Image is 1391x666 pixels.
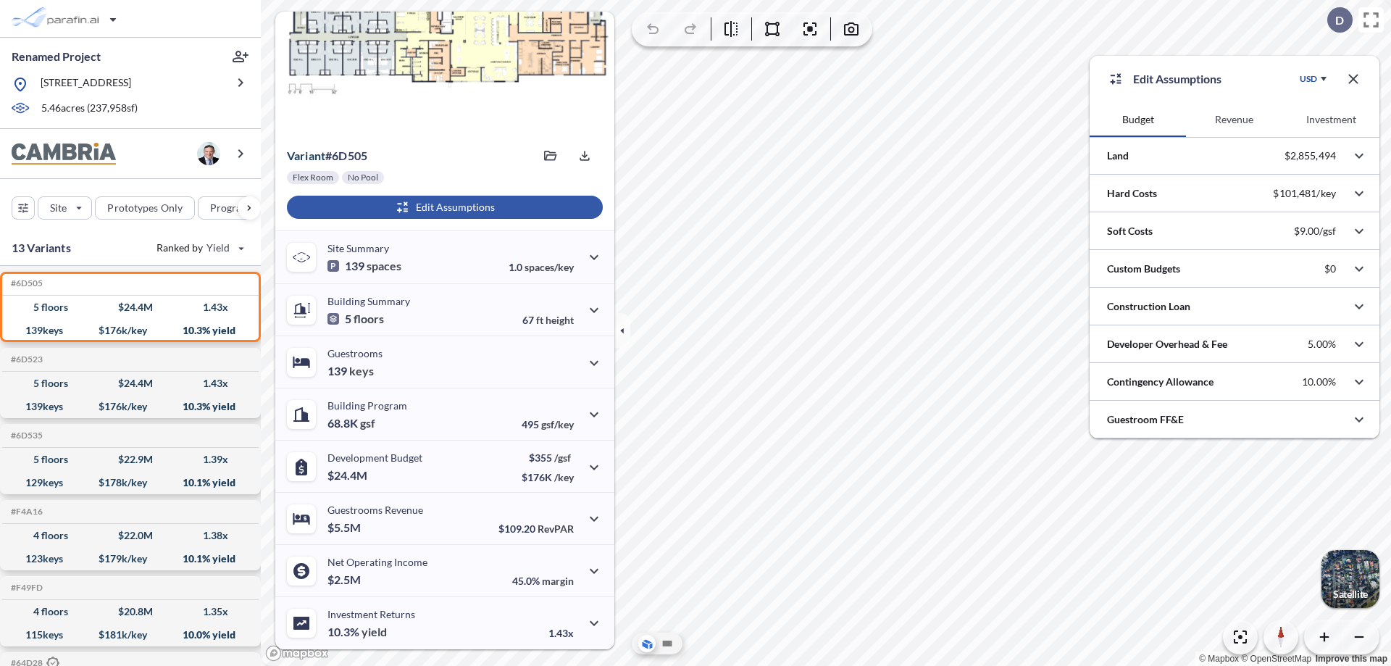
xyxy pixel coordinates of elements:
p: Program [210,201,251,215]
p: $101,481/key [1273,187,1336,200]
span: floors [354,312,384,326]
p: 5.00% [1308,338,1336,351]
h5: Click to copy the code [8,278,43,288]
span: height [546,314,574,326]
p: Land [1107,149,1129,163]
span: keys [349,364,374,378]
p: Guestroom FF&E [1107,412,1184,427]
p: $355 [522,451,574,464]
p: 139 [327,364,374,378]
p: $5.5M [327,520,363,535]
p: Hard Costs [1107,186,1157,201]
p: 139 [327,259,401,273]
h5: Click to copy the code [8,583,43,593]
p: 45.0% [512,575,574,587]
h5: Click to copy the code [8,354,43,365]
p: # 6d505 [287,149,367,163]
p: $9.00/gsf [1294,225,1336,238]
button: Ranked by Yield [145,236,254,259]
a: OpenStreetMap [1241,654,1311,664]
p: Guestrooms [327,347,383,359]
p: Guestrooms Revenue [327,504,423,516]
p: Site [50,201,67,215]
p: Development Budget [327,451,422,464]
span: Yield [206,241,230,255]
img: BrandImage [12,143,116,165]
p: 67 [522,314,574,326]
span: /gsf [554,451,571,464]
button: Revenue [1186,102,1282,137]
button: Aerial View [638,635,656,652]
a: Improve this map [1316,654,1387,664]
p: [STREET_ADDRESS] [41,75,131,93]
p: $2.5M [327,573,363,587]
p: Soft Costs [1107,224,1153,238]
p: Site Summary [327,242,389,254]
p: Investment Returns [327,608,415,620]
button: Budget [1090,102,1186,137]
p: 13 Variants [12,239,71,257]
span: spaces [367,259,401,273]
span: ft [536,314,543,326]
button: Program [198,196,276,220]
p: Edit Assumptions [1133,70,1221,88]
button: Site [38,196,92,220]
img: user logo [197,142,220,165]
span: Variant [287,149,325,162]
button: Investment [1283,102,1379,137]
p: 5.46 acres ( 237,958 sf) [41,101,138,117]
button: Switcher ImageSatellite [1321,550,1379,608]
p: $176K [522,471,574,483]
p: Construction Loan [1107,299,1190,314]
p: Developer Overhead & Fee [1107,337,1227,351]
h5: Click to copy the code [8,430,43,441]
p: $24.4M [327,468,369,483]
p: Renamed Project [12,49,101,64]
p: 68.8K [327,416,375,430]
span: margin [542,575,574,587]
button: Site Plan [659,635,676,652]
h5: Click to copy the code [8,507,43,517]
p: 10.00% [1302,375,1336,388]
img: Switcher Image [1321,550,1379,608]
p: Prototypes Only [107,201,183,215]
p: 10.3% [327,625,387,639]
p: 1.43x [548,627,574,639]
button: Prototypes Only [95,196,195,220]
p: Building Program [327,399,407,412]
p: No Pool [348,172,378,183]
p: 1.0 [509,261,574,273]
p: Building Summary [327,295,410,307]
p: Contingency Allowance [1107,375,1214,389]
span: /key [554,471,574,483]
span: yield [362,625,387,639]
div: USD [1300,73,1317,85]
a: Mapbox homepage [265,645,329,662]
button: Edit Assumptions [287,196,603,219]
p: $109.20 [498,523,574,535]
span: RevPAR [538,523,574,535]
p: D [1335,14,1344,27]
span: gsf/key [541,418,574,430]
p: Custom Budgets [1107,262,1180,276]
span: spaces/key [525,261,574,273]
p: Net Operating Income [327,556,427,568]
p: 5 [327,312,384,326]
p: 495 [522,418,574,430]
p: Satellite [1333,588,1368,600]
p: $0 [1324,262,1336,275]
p: $2,855,494 [1285,149,1336,162]
a: Mapbox [1199,654,1239,664]
span: gsf [360,416,375,430]
p: Flex Room [293,172,333,183]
